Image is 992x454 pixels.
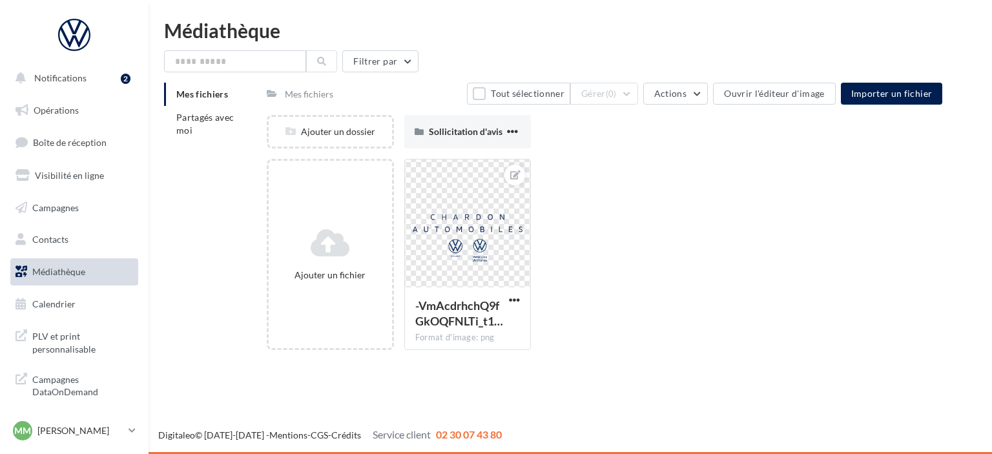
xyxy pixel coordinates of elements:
[429,126,502,137] span: Sollicitation d'avis
[32,327,133,355] span: PLV et print personnalisable
[311,429,328,440] a: CGS
[8,97,141,124] a: Opérations
[121,74,130,84] div: 2
[841,83,943,105] button: Importer un fichier
[606,88,617,99] span: (0)
[274,269,386,282] div: Ajouter un fichier
[158,429,502,440] span: © [DATE]-[DATE] - - -
[285,88,333,101] div: Mes fichiers
[34,72,87,83] span: Notifications
[8,162,141,189] a: Visibilité en ligne
[14,424,31,437] span: MM
[8,291,141,318] a: Calendrier
[851,88,933,99] span: Importer un fichier
[35,170,104,181] span: Visibilité en ligne
[269,125,391,138] div: Ajouter un dossier
[331,429,361,440] a: Crédits
[176,88,228,99] span: Mes fichiers
[8,366,141,404] a: Campagnes DataOnDemand
[8,258,141,285] a: Médiathèque
[32,234,68,245] span: Contacts
[34,105,79,116] span: Opérations
[8,65,136,92] button: Notifications 2
[643,83,708,105] button: Actions
[415,332,520,344] div: Format d'image: png
[415,298,503,328] span: -VmAcdrhchQ9fGkOQFNLTi_t15qLPmqt2W_5KBOYuLcLXIW2bkCVj_gwfQi7lbcC2NdgEZaCiX3ex8QOuA=s0
[269,429,307,440] a: Mentions
[37,424,123,437] p: [PERSON_NAME]
[8,194,141,222] a: Campagnes
[158,429,195,440] a: Digitaleo
[176,112,234,136] span: Partagés avec moi
[570,83,638,105] button: Gérer(0)
[8,129,141,156] a: Boîte de réception
[8,322,141,360] a: PLV et print personnalisable
[32,201,79,212] span: Campagnes
[32,298,76,309] span: Calendrier
[467,83,570,105] button: Tout sélectionner
[342,50,418,72] button: Filtrer par
[436,428,502,440] span: 02 30 07 43 80
[32,266,85,277] span: Médiathèque
[32,371,133,398] span: Campagnes DataOnDemand
[8,226,141,253] a: Contacts
[164,21,976,40] div: Médiathèque
[373,428,431,440] span: Service client
[713,83,835,105] button: Ouvrir l'éditeur d'image
[10,418,138,443] a: MM [PERSON_NAME]
[654,88,687,99] span: Actions
[33,137,107,148] span: Boîte de réception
